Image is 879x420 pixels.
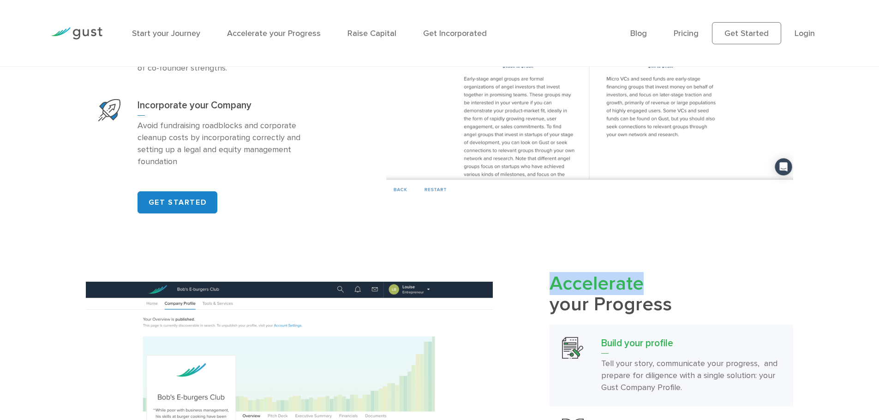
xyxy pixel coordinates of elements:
p: Avoid fundraising roadblocks and corporate cleanup costs by incorporating correctly and setting u... [138,120,317,168]
a: Raise Capital [347,29,396,38]
a: Get Incorporated [423,29,487,38]
img: Gust Logo [51,27,102,40]
a: Pricing [674,29,699,38]
img: Build Your Profile [562,337,584,359]
a: Accelerate your Progress [227,29,321,38]
a: GET STARTED [138,191,217,213]
a: Login [795,29,815,38]
span: Accelerate [550,272,644,295]
a: Get Started [712,22,781,44]
img: Start Your Company [98,99,120,121]
a: Start Your CompanyIncorporate your CompanyAvoid fundraising roadblocks and corporate cleanup cost... [86,87,329,180]
a: Blog [630,29,647,38]
a: Start your Journey [132,29,200,38]
h3: Incorporate your Company [138,99,317,116]
a: Build Your ProfileBuild your profileTell your story, communicate your progress, and prepare for d... [550,325,793,406]
h2: your Progress [550,273,793,316]
h3: Build your profile [601,337,781,354]
p: Tell your story, communicate your progress, and prepare for diligence with a single solution: you... [601,358,781,394]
